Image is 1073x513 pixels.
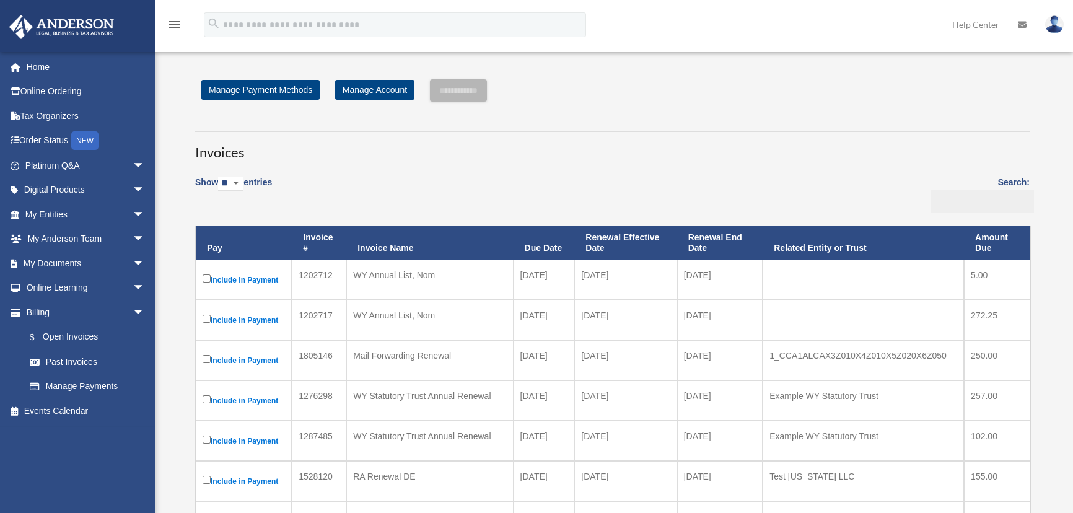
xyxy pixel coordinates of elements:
div: WY Annual List, Nom [353,266,506,284]
a: My Entitiesarrow_drop_down [9,202,164,227]
td: [DATE] [574,461,677,501]
a: Manage Payments [17,374,157,399]
td: [DATE] [677,300,763,340]
label: Include in Payment [203,312,285,328]
a: Manage Payment Methods [201,80,320,100]
span: arrow_drop_down [133,202,157,227]
span: arrow_drop_down [133,276,157,301]
td: Test [US_STATE] LLC [763,461,964,501]
td: 1805146 [292,340,346,380]
input: Include in Payment [203,315,211,323]
div: RA Renewal DE [353,468,506,485]
a: Platinum Q&Aarrow_drop_down [9,153,164,178]
div: NEW [71,131,99,150]
input: Include in Payment [203,395,211,403]
th: Amount Due: activate to sort column ascending [964,226,1030,260]
input: Search: [931,190,1034,214]
td: Example WY Statutory Trust [763,380,964,421]
span: $ [37,330,43,345]
td: [DATE] [514,300,575,340]
label: Include in Payment [203,272,285,287]
input: Include in Payment [203,355,211,363]
td: 1_CCA1ALCAX3Z010X4Z010X5Z020X6Z050 [763,340,964,380]
td: [DATE] [574,300,677,340]
a: Online Ordering [9,79,164,104]
a: Tax Organizers [9,103,164,128]
span: arrow_drop_down [133,178,157,203]
td: [DATE] [514,340,575,380]
div: WY Annual List, Nom [353,307,506,324]
td: 250.00 [964,340,1030,380]
td: 257.00 [964,380,1030,421]
td: [DATE] [677,421,763,461]
td: [DATE] [514,421,575,461]
label: Show entries [195,175,272,203]
div: Mail Forwarding Renewal [353,347,506,364]
span: arrow_drop_down [133,251,157,276]
a: Events Calendar [9,398,164,423]
a: menu [167,22,182,32]
div: WY Statutory Trust Annual Renewal [353,427,506,445]
a: Order StatusNEW [9,128,164,154]
td: 1202717 [292,300,346,340]
th: Renewal End Date: activate to sort column ascending [677,226,763,260]
label: Include in Payment [203,353,285,368]
th: Renewal Effective Date: activate to sort column ascending [574,226,677,260]
td: [DATE] [677,260,763,300]
div: WY Statutory Trust Annual Renewal [353,387,506,405]
th: Invoice #: activate to sort column ascending [292,226,346,260]
td: 1528120 [292,461,346,501]
i: search [207,17,221,30]
td: [DATE] [514,461,575,501]
span: arrow_drop_down [133,227,157,252]
td: [DATE] [514,260,575,300]
label: Include in Payment [203,433,285,449]
label: Include in Payment [203,473,285,489]
img: Anderson Advisors Platinum Portal [6,15,118,39]
td: 102.00 [964,421,1030,461]
th: Related Entity or Trust: activate to sort column ascending [763,226,964,260]
th: Invoice Name: activate to sort column ascending [346,226,513,260]
td: [DATE] [574,340,677,380]
input: Include in Payment [203,436,211,444]
td: [DATE] [574,421,677,461]
a: Manage Account [335,80,414,100]
th: Pay: activate to sort column descending [196,226,292,260]
a: Home [9,55,164,79]
th: Due Date: activate to sort column ascending [514,226,575,260]
span: arrow_drop_down [133,300,157,325]
i: menu [167,17,182,32]
h3: Invoices [195,131,1030,162]
input: Include in Payment [203,476,211,484]
a: Past Invoices [17,349,157,374]
td: Example WY Statutory Trust [763,421,964,461]
td: 1287485 [292,421,346,461]
a: $Open Invoices [17,325,151,350]
td: [DATE] [677,380,763,421]
td: [DATE] [574,380,677,421]
input: Include in Payment [203,274,211,283]
td: [DATE] [677,340,763,380]
td: 5.00 [964,260,1030,300]
a: My Documentsarrow_drop_down [9,251,164,276]
td: 272.25 [964,300,1030,340]
td: [DATE] [677,461,763,501]
td: 1276298 [292,380,346,421]
img: User Pic [1045,15,1064,33]
a: Digital Productsarrow_drop_down [9,178,164,203]
td: 1202712 [292,260,346,300]
a: Billingarrow_drop_down [9,300,157,325]
td: [DATE] [574,260,677,300]
td: [DATE] [514,380,575,421]
a: Online Learningarrow_drop_down [9,276,164,300]
select: Showentries [218,177,243,191]
label: Include in Payment [203,393,285,408]
span: arrow_drop_down [133,153,157,178]
a: My Anderson Teamarrow_drop_down [9,227,164,252]
label: Search: [926,175,1030,213]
